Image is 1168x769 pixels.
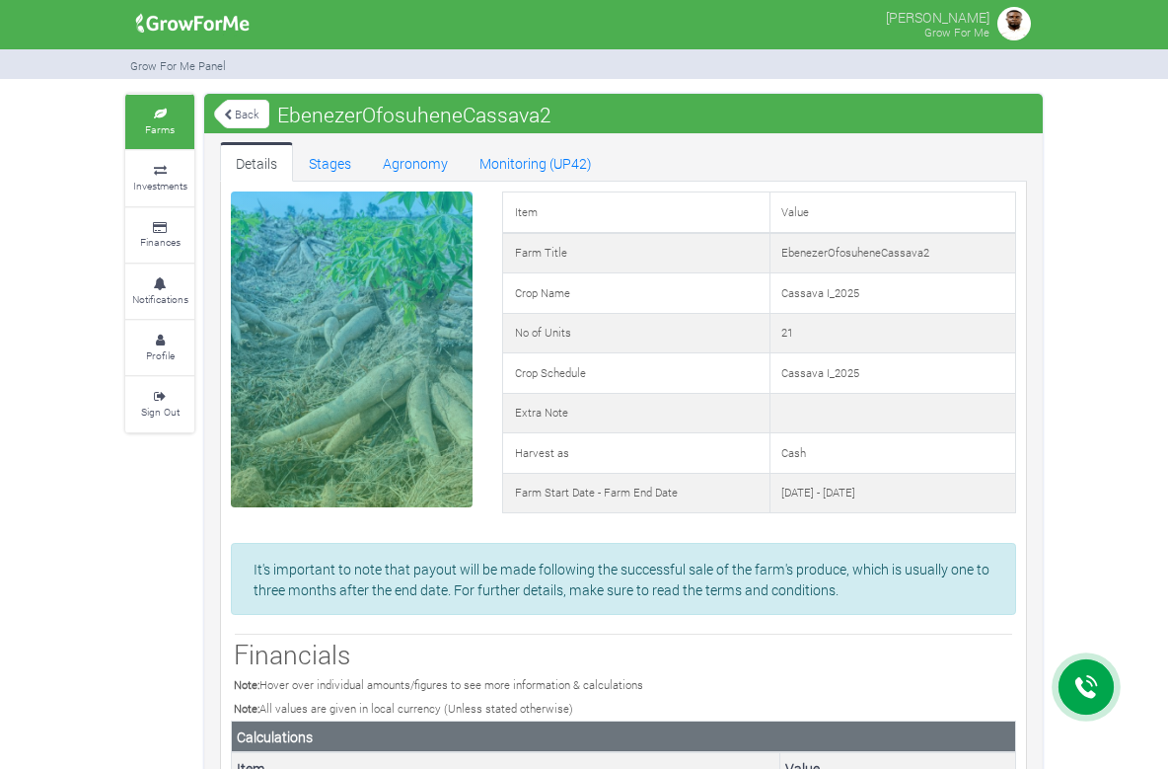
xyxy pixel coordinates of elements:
[234,701,573,716] small: All values are given in local currency (Unless stated otherwise)
[125,265,194,319] a: Notifications
[234,701,259,716] b: Note:
[125,151,194,205] a: Investments
[293,142,367,182] a: Stages
[769,233,1015,273] td: EbenezerOfosuheneCassava2
[130,58,226,73] small: Grow For Me Panel
[503,353,770,394] td: Crop Schedule
[769,473,1015,513] td: [DATE] - [DATE]
[994,4,1034,43] img: growforme image
[234,639,1013,670] h3: Financials
[234,677,259,692] b: Note:
[145,122,175,136] small: Farms
[924,25,989,39] small: Grow For Me
[141,405,180,419] small: Sign Out
[234,677,643,692] small: Hover over individual amounts/figures to see more information & calculations
[272,95,556,134] span: EbenezerOfosuheneCassava2
[125,377,194,431] a: Sign Out
[503,192,770,233] td: Item
[146,348,175,362] small: Profile
[503,273,770,314] td: Crop Name
[503,393,770,433] td: Extra Note
[125,321,194,375] a: Profile
[367,142,464,182] a: Agronomy
[125,208,194,263] a: Finances
[886,4,989,28] p: [PERSON_NAME]
[769,192,1015,233] td: Value
[132,292,188,306] small: Notifications
[214,98,269,130] a: Back
[133,179,187,192] small: Investments
[503,433,770,474] td: Harvest as
[129,4,256,43] img: growforme image
[125,95,194,149] a: Farms
[140,235,181,249] small: Finances
[464,142,608,182] a: Monitoring (UP42)
[769,433,1015,474] td: Cash
[769,353,1015,394] td: Cassava I_2025
[503,313,770,353] td: No of Units
[232,722,1016,753] th: Calculations
[503,473,770,513] td: Farm Start Date - Farm End Date
[254,559,993,600] p: It's important to note that payout will be made following the successful sale of the farm's produ...
[769,273,1015,314] td: Cassava I_2025
[503,233,770,273] td: Farm Title
[769,313,1015,353] td: 21
[220,142,293,182] a: Details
